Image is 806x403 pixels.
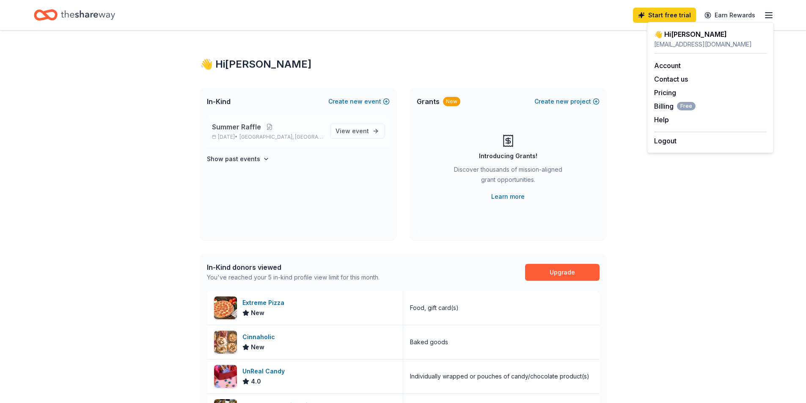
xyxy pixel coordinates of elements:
[654,101,696,111] button: BillingFree
[214,296,237,319] img: Image for Extreme Pizza
[239,134,323,140] span: [GEOGRAPHIC_DATA], [GEOGRAPHIC_DATA]
[352,127,369,134] span: event
[699,8,760,23] a: Earn Rewards
[491,192,525,202] a: Learn more
[251,342,264,352] span: New
[207,262,380,272] div: In-Kind donors viewed
[654,115,669,125] button: Help
[479,151,537,161] div: Introducing Grants!
[654,101,696,111] span: Billing
[336,126,369,136] span: View
[417,96,440,107] span: Grants
[525,264,600,281] a: Upgrade
[212,134,323,140] p: [DATE] •
[242,366,288,376] div: UnReal Candy
[207,154,260,164] h4: Show past events
[350,96,363,107] span: new
[251,308,264,318] span: New
[451,164,566,188] div: Discover thousands of mission-aligned grant opportunities.
[330,123,385,139] a: View event
[654,39,767,49] div: [EMAIL_ADDRESS][DOMAIN_NAME]
[410,337,448,347] div: Baked goods
[556,96,569,107] span: new
[207,96,231,107] span: In-Kind
[410,371,589,381] div: Individually wrapped or pouches of candy/chocolate product(s)
[443,97,460,106] div: New
[242,332,278,342] div: Cinnaholic
[200,58,606,71] div: 👋 Hi [PERSON_NAME]
[654,136,677,146] button: Logout
[677,102,696,110] span: Free
[328,96,390,107] button: Createnewevent
[214,365,237,388] img: Image for UnReal Candy
[207,154,270,164] button: Show past events
[534,96,600,107] button: Createnewproject
[654,29,767,39] div: 👋 Hi [PERSON_NAME]
[654,74,688,84] button: Contact us
[212,122,261,132] span: Summer Raffle
[633,8,696,23] a: Start free trial
[251,376,261,387] span: 4.0
[242,298,288,308] div: Extreme Pizza
[207,272,380,282] div: You've reached your 5 in-kind profile view limit for this month.
[410,303,459,313] div: Food, gift card(s)
[654,88,676,97] a: Pricing
[214,331,237,354] img: Image for Cinnaholic
[654,61,681,70] a: Account
[34,5,115,25] a: Home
